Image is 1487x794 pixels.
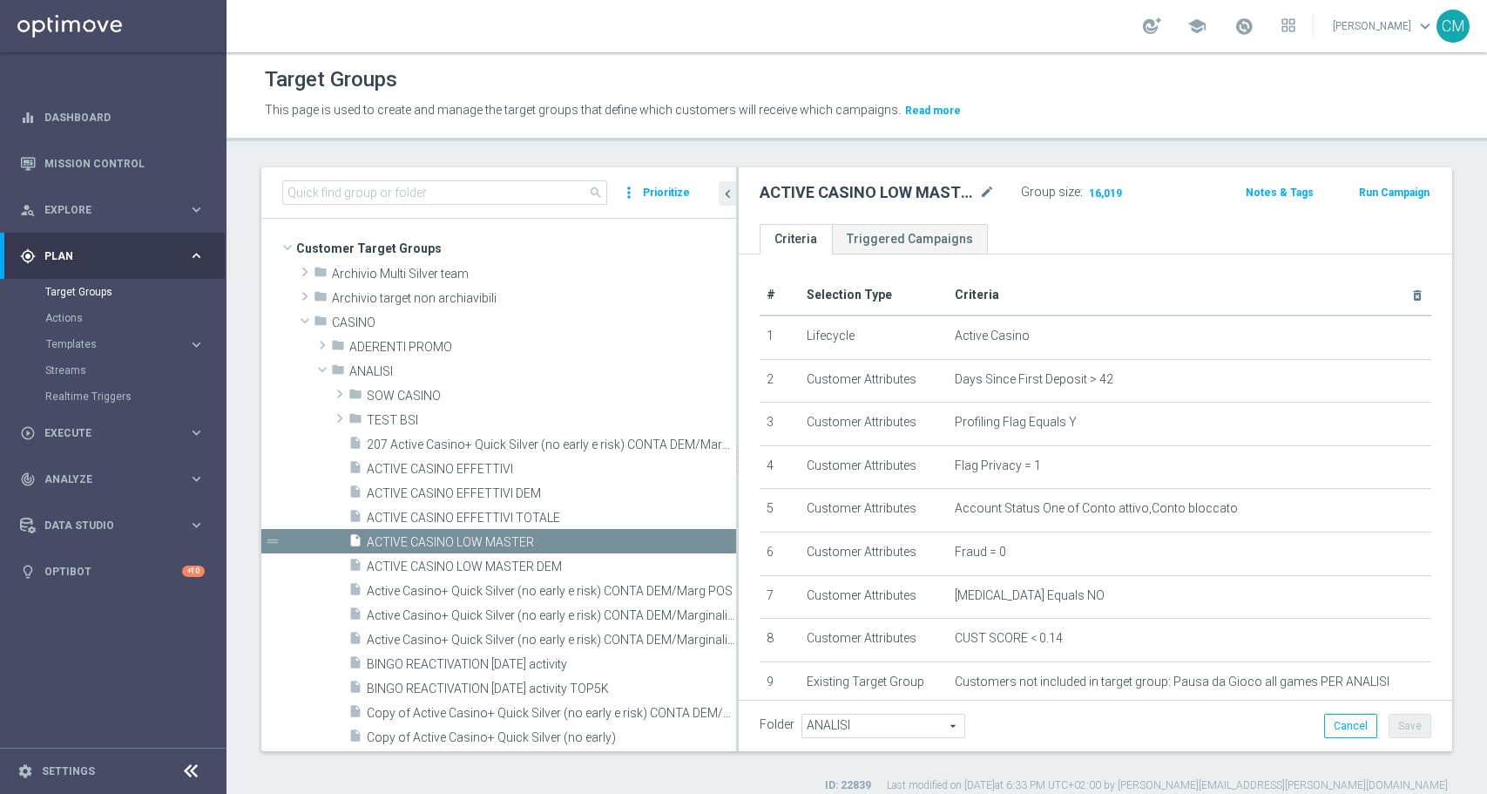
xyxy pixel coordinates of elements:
[955,545,1006,560] span: Fraud = 0
[20,472,188,487] div: Analyze
[800,359,948,403] td: Customer Attributes
[45,279,225,305] div: Target Groups
[367,511,736,526] span: ACTIVE CASINO EFFETTIVI TOTALE
[19,157,206,171] button: Mission Control
[348,485,362,505] i: insert_drive_file
[314,289,328,309] i: folder
[1244,183,1315,202] button: Notes & Tags
[44,428,188,438] span: Execute
[903,101,963,120] button: Read more
[44,205,188,215] span: Explore
[45,390,181,404] a: Realtime Triggers
[367,438,736,452] span: 207 Active Casino&#x2B; Quick Silver (no early e risk) CONTA DEM/Marginalit&#xE0; NEGATIVA ALL
[44,474,188,485] span: Analyze
[760,182,976,203] h2: ACTIVE CASINO LOW MASTER
[20,564,36,580] i: lightbulb
[1187,17,1206,36] span: school
[19,426,206,440] button: play_circle_outline Execute keyboard_arrow_right
[955,458,1041,473] span: Flag Privacy = 1
[17,763,33,779] i: settings
[348,411,362,431] i: folder
[367,608,736,623] span: Active Casino&#x2B; Quick Silver (no early e risk) CONTA DEM/Marginalit&#xE0; NEGATIVA &lt;40
[760,224,832,254] a: Criteria
[20,140,205,187] div: Mission Control
[832,224,988,254] a: Triggered Campaigns
[348,436,362,456] i: insert_drive_file
[760,662,800,705] td: 9
[955,415,1077,430] span: Profiling Flag Equals Y
[760,403,800,446] td: 3
[800,445,948,489] td: Customer Attributes
[1389,714,1431,738] button: Save
[348,558,362,578] i: insert_drive_file
[589,186,603,200] span: search
[955,675,1389,689] span: Customers not included in target group: Pausa da Gioco all games PER ANALISI
[349,340,736,355] span: ADERENTI PROMO
[955,501,1238,516] span: Account Status One of Conto attivo,Conto bloccato
[332,316,736,330] span: CASINO
[45,363,181,377] a: Streams
[367,389,736,404] span: SOW CASINO
[20,94,205,140] div: Dashboard
[188,471,205,487] i: keyboard_arrow_right
[955,631,1063,646] span: CUST SCORE < 0.14
[367,462,736,477] span: ACTIVE CASINO EFFETTIVI
[760,575,800,619] td: 7
[640,181,693,205] button: Prioritize
[19,565,206,579] button: lightbulb Optibot +10
[42,766,95,777] a: Settings
[20,202,36,218] i: person_search
[20,472,36,487] i: track_changes
[348,509,362,529] i: insert_drive_file
[348,460,362,480] i: insert_drive_file
[367,633,736,648] span: Active Casino&#x2B; Quick Silver (no early e risk) CONTA DEM/Marginalit&#xE0; NEGATIVA &gt;40
[45,305,225,331] div: Actions
[20,425,36,441] i: play_circle_outline
[1080,185,1083,200] label: :
[800,316,948,359] td: Lifecycle
[46,339,171,349] span: Templates
[367,682,736,696] span: BINGO REACTIVATION 27.04.25 activity TOP5K
[800,662,948,705] td: Existing Target Group
[955,288,999,302] span: Criteria
[20,518,188,533] div: Data Studio
[760,445,800,489] td: 4
[348,607,362,627] i: insert_drive_file
[800,532,948,575] td: Customer Attributes
[19,519,206,533] button: Data Studio keyboard_arrow_right
[620,180,638,205] i: more_vert
[45,331,225,357] div: Templates
[44,251,188,261] span: Plan
[955,372,1113,387] span: Days Since First Deposit > 42
[348,655,362,675] i: insert_drive_file
[1331,13,1436,39] a: [PERSON_NAME]keyboard_arrow_down
[348,533,362,553] i: insert_drive_file
[265,103,901,117] span: This page is used to create and manage the target groups that define which customers will receive...
[720,186,736,202] i: chevron_left
[188,517,205,533] i: keyboard_arrow_right
[45,357,225,383] div: Streams
[760,489,800,533] td: 5
[348,582,362,602] i: insert_drive_file
[887,778,1448,793] label: Last modified on [DATE] at 6:33 PM UTC+02:00 by [PERSON_NAME][EMAIL_ADDRESS][PERSON_NAME][DOMAIN_...
[800,619,948,662] td: Customer Attributes
[367,413,736,428] span: TEST BSI
[800,489,948,533] td: Customer Attributes
[332,267,736,282] span: Archivio Multi Silver team
[20,248,188,264] div: Plan
[314,314,328,334] i: folder
[188,336,205,353] i: keyboard_arrow_right
[296,236,736,261] span: Customer Target Groups
[800,275,948,316] th: Selection Type
[348,680,362,700] i: insert_drive_file
[348,631,362,651] i: insert_drive_file
[800,403,948,446] td: Customer Attributes
[348,704,362,724] i: insert_drive_file
[367,535,736,550] span: ACTIVE CASINO LOW MASTER
[19,203,206,217] button: person_search Explore keyboard_arrow_right
[760,275,800,316] th: #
